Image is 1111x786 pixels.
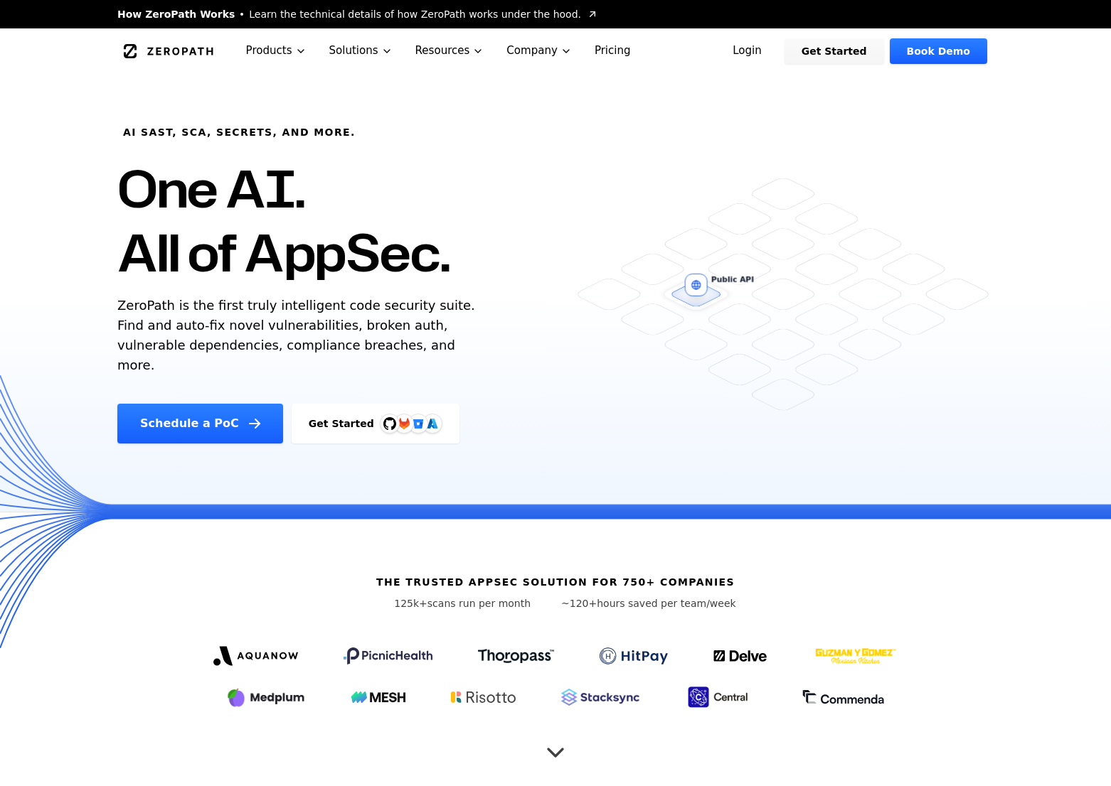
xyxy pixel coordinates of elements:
img: Azure [427,418,438,429]
img: Medplum [226,686,306,709]
img: GitHub [383,417,396,430]
a: How ZeroPath WorksLearn the technical details of how ZeroPath works under the hood. [117,7,598,21]
p: hours saved per team/week [561,596,736,610]
button: Solutions [318,28,404,73]
a: Schedule a PoC [117,404,283,443]
h1: One AI. All of AppSec. [117,156,450,284]
nav: Global [100,28,1011,73]
a: Login [716,38,779,64]
p: ZeroPath is the first truly intelligent code security suite. Find and auto-fix novel vulnerabilit... [117,296,482,375]
span: 125k+ [394,598,427,609]
span: Learn the technical details of how ZeroPath works under the hood. [249,7,581,21]
button: Products [235,28,318,73]
a: Book Demo [890,38,987,64]
button: Company [495,28,583,73]
img: Stacksync [561,689,639,706]
button: Resources [404,28,496,73]
span: ~120+ [561,598,597,609]
button: Scroll to next section [541,731,570,760]
span: How ZeroPath Works [117,7,235,21]
a: Pricing [583,28,642,73]
img: GYG [814,639,898,673]
h6: The trusted AppSec solution for 750+ companies [376,575,735,589]
img: Central [685,684,756,710]
h6: AI SAST, SCA, Secrets, and more. [123,125,356,139]
img: Mesh [351,691,405,703]
img: Thoropass [478,649,554,663]
img: GitLab [390,409,418,438]
svg: Bitbucket [410,416,426,431]
p: scans run per month [375,596,550,610]
a: Get Started [785,38,884,64]
a: Get StartedGitHubGitLabAzure [292,404,459,443]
